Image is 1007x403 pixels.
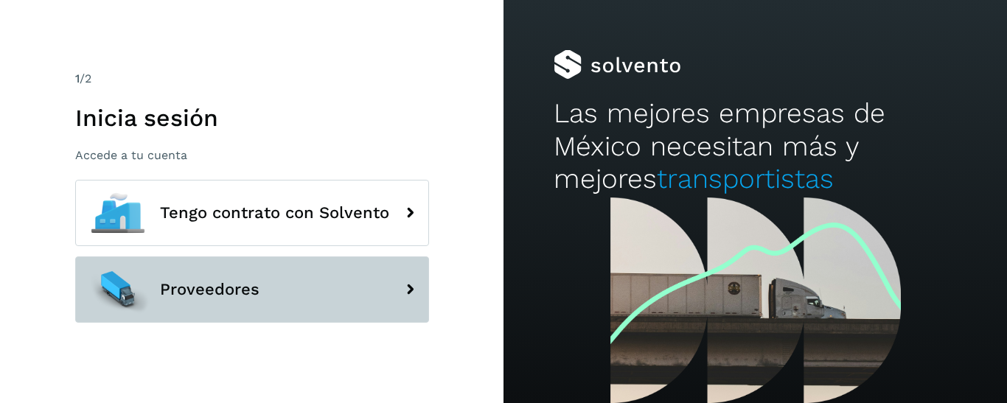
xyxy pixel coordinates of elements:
h2: Las mejores empresas de México necesitan más y mejores [554,97,956,195]
button: Proveedores [75,256,429,323]
button: Tengo contrato con Solvento [75,180,429,246]
p: Accede a tu cuenta [75,148,429,162]
span: Proveedores [160,281,259,298]
span: transportistas [657,163,834,195]
span: 1 [75,71,80,85]
h1: Inicia sesión [75,104,429,132]
div: /2 [75,70,429,88]
span: Tengo contrato con Solvento [160,204,389,222]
